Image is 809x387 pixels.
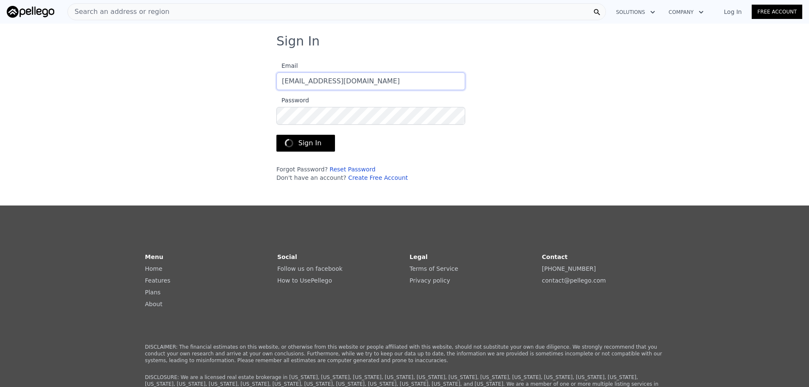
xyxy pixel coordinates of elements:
[145,265,162,272] a: Home
[276,107,465,125] input: Password
[329,166,375,173] a: Reset Password
[410,254,428,260] strong: Legal
[542,277,606,284] a: contact@pellego.com
[145,254,163,260] strong: Menu
[68,7,169,17] span: Search an address or region
[609,5,662,20] button: Solutions
[145,289,161,296] a: Plans
[276,62,298,69] span: Email
[348,174,408,181] a: Create Free Account
[276,135,335,152] button: Sign In
[410,277,450,284] a: Privacy policy
[542,254,568,260] strong: Contact
[752,5,802,19] a: Free Account
[145,301,162,307] a: About
[7,6,54,18] img: Pellego
[662,5,710,20] button: Company
[410,265,458,272] a: Terms of Service
[277,277,332,284] a: How to UsePellego
[276,34,533,49] h3: Sign In
[277,254,297,260] strong: Social
[276,165,465,182] div: Forgot Password? Don't have an account?
[145,344,664,364] p: DISCLAIMER: The financial estimates on this website, or otherwise from this website or people aff...
[145,277,170,284] a: Features
[542,265,596,272] a: [PHONE_NUMBER]
[276,97,309,104] span: Password
[276,72,465,90] input: Email
[277,265,343,272] a: Follow us on facebook
[714,8,752,16] a: Log In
